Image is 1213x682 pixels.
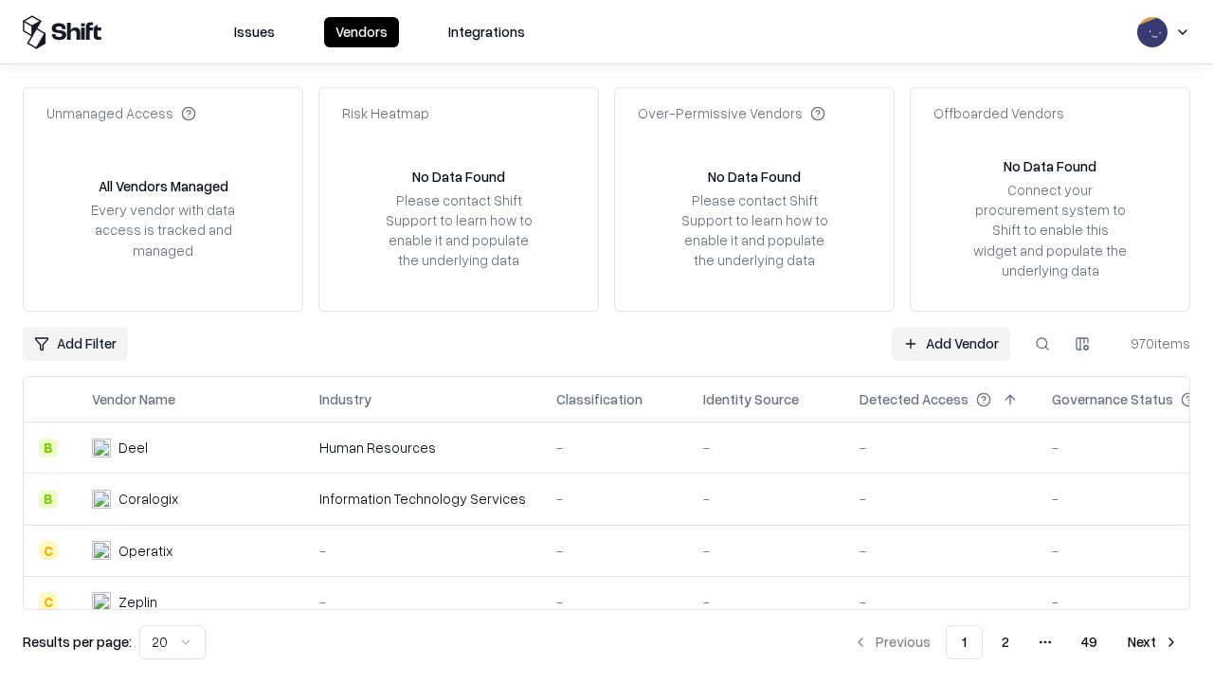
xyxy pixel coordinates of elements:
div: - [703,541,829,561]
div: Industry [319,389,371,409]
div: Unmanaged Access [46,103,196,123]
div: - [860,438,1022,458]
div: Please contact Shift Support to learn how to enable it and populate the underlying data [380,190,537,271]
div: Connect your procurement system to Shift to enable this widget and populate the underlying data [971,180,1129,280]
img: Coralogix [92,490,111,509]
div: - [556,438,673,458]
a: Add Vendor [892,327,1010,361]
p: Results per page: [23,632,132,652]
button: 2 [987,625,1024,659]
div: 970 items [1114,333,1190,353]
div: Over-Permissive Vendors [638,103,825,123]
div: - [703,438,829,458]
div: - [703,592,829,612]
div: - [319,541,526,561]
button: Vendors [324,17,399,47]
div: Risk Heatmap [342,103,429,123]
div: All Vendors Managed [99,176,228,196]
div: Information Technology Services [319,489,526,509]
div: Human Resources [319,438,526,458]
img: Deel [92,439,111,458]
div: Governance Status [1052,389,1173,409]
button: 49 [1066,625,1113,659]
img: Operatix [92,541,111,560]
div: Detected Access [860,389,969,409]
div: Deel [118,438,148,458]
div: Vendor Name [92,389,175,409]
div: C [39,541,58,560]
div: - [556,489,673,509]
div: C [39,592,58,611]
div: - [860,489,1022,509]
div: - [703,489,829,509]
div: Classification [556,389,643,409]
div: Please contact Shift Support to learn how to enable it and populate the underlying data [676,190,833,271]
div: - [319,592,526,612]
div: Operatix [118,541,172,561]
div: Offboarded Vendors [933,103,1064,123]
button: 1 [946,625,983,659]
img: Zeplin [92,592,111,611]
button: Next [1116,625,1190,659]
nav: pagination [842,625,1190,659]
div: - [556,592,673,612]
div: Zeplin [118,592,157,612]
button: Integrations [437,17,536,47]
div: B [39,490,58,509]
div: Every vendor with data access is tracked and managed [84,200,242,260]
div: - [556,541,673,561]
button: Issues [223,17,286,47]
div: No Data Found [1004,156,1096,176]
div: Identity Source [703,389,799,409]
div: B [39,439,58,458]
div: Coralogix [118,489,178,509]
div: No Data Found [412,167,505,187]
div: - [860,592,1022,612]
div: - [860,541,1022,561]
button: Add Filter [23,327,128,361]
div: No Data Found [708,167,801,187]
